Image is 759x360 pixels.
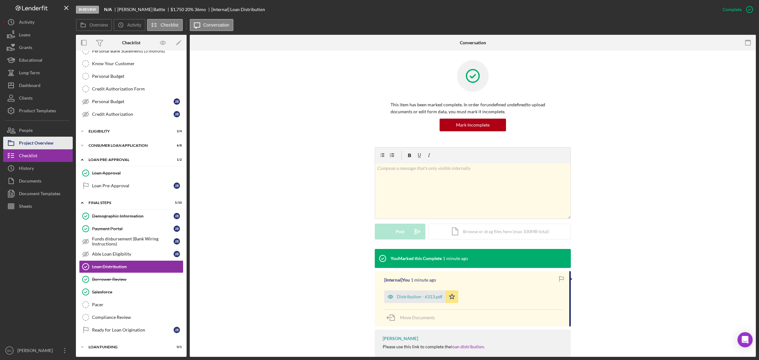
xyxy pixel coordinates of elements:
div: [Internal] Loan Distribution [211,7,265,12]
div: Checklist [19,149,37,164]
a: Credit AuthorizationJB [79,108,183,121]
button: BG[PERSON_NAME] [3,344,73,357]
div: J B [174,251,180,257]
div: Consumer Loan Application [89,144,166,147]
a: Personal Budget [79,70,183,83]
a: Loan Distribution [79,260,183,273]
a: Pacer [79,298,183,311]
button: Documents [3,175,73,187]
div: J B [174,238,180,245]
div: Activity [19,16,34,30]
button: Project Overview [3,137,73,149]
div: Loan Distribution [92,264,183,269]
b: N/A [104,7,112,12]
a: Personal Bank Statements (3 months) [79,45,183,57]
div: 2 / 4 [170,129,182,133]
div: J B [174,213,180,219]
div: Eligibility [89,129,166,133]
button: People [3,124,73,137]
div: Project Overview [19,137,53,151]
a: Product Templates [3,104,73,117]
label: Checklist [161,22,179,28]
button: Mark Incomplete [440,119,506,131]
button: Grants [3,41,73,54]
a: Salesforce [79,286,183,298]
a: Borrower Review [79,273,183,286]
div: Able Loan Eligibility [92,251,174,257]
div: [PERSON_NAME] [16,344,57,358]
button: Educational [3,54,73,66]
div: 0 / 1 [170,345,182,349]
div: Educational [19,54,42,68]
div: Please use this link to complete the [383,344,485,349]
div: Ready for Loan Origination [92,327,174,332]
div: Payment Portal [92,226,174,231]
a: Credit Authorization Form [79,83,183,95]
div: [Internal] You [384,277,410,282]
div: Credit Authorization [92,112,174,117]
div: J B [174,327,180,333]
span: $1,750 [170,7,184,12]
div: 6 / 8 [170,144,182,147]
button: Move Documents [384,310,441,326]
a: loan distribution. [451,344,485,349]
div: Loan Funding [89,345,166,349]
label: Conversation [203,22,230,28]
div: Loans [19,28,30,43]
div: J B [174,183,180,189]
a: Payment PortalJB [79,222,183,235]
div: In Review [76,6,99,14]
div: Personal Budget [92,99,174,104]
button: Document Templates [3,187,73,200]
div: FINAL STEPS [89,201,166,205]
div: People [19,124,33,138]
button: Post [375,224,425,239]
div: Personal Bank Statements (3 months) [92,48,183,53]
div: J B [174,226,180,232]
div: 5 / 10 [170,201,182,205]
div: Product Templates [19,104,56,119]
a: Clients [3,92,73,104]
a: Demographic InformationJB [79,210,183,222]
div: Clients [19,92,33,106]
button: Activity [114,19,145,31]
div: 20 % [185,7,194,12]
button: Activity [3,16,73,28]
a: Know Your Customer [79,57,183,70]
div: Checklist [122,40,140,45]
button: Overview [76,19,112,31]
button: Checklist [3,149,73,162]
a: Personal BudgetJB [79,95,183,108]
div: History [19,162,34,176]
div: Salesforce [92,289,183,295]
div: Loan Pre-Approval [89,158,166,162]
button: Long-Term [3,66,73,79]
div: Dashboard [19,79,40,93]
div: 1 / 2 [170,158,182,162]
div: J B [174,111,180,117]
div: Know Your Customer [92,61,183,66]
div: Personal Budget [92,74,183,79]
div: Conversation [460,40,486,45]
div: Sheets [19,200,32,214]
button: Loans [3,28,73,41]
button: Dashboard [3,79,73,92]
div: Credit Authorization Form [92,86,183,91]
label: Activity [127,22,141,28]
button: History [3,162,73,175]
button: Complete [716,3,756,16]
div: Borrower Review [92,277,183,282]
div: Post [396,224,404,239]
time: 2025-09-30 22:44 [443,256,468,261]
div: Loan Approval [92,171,183,176]
div: Mark Incomplete [456,119,490,131]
